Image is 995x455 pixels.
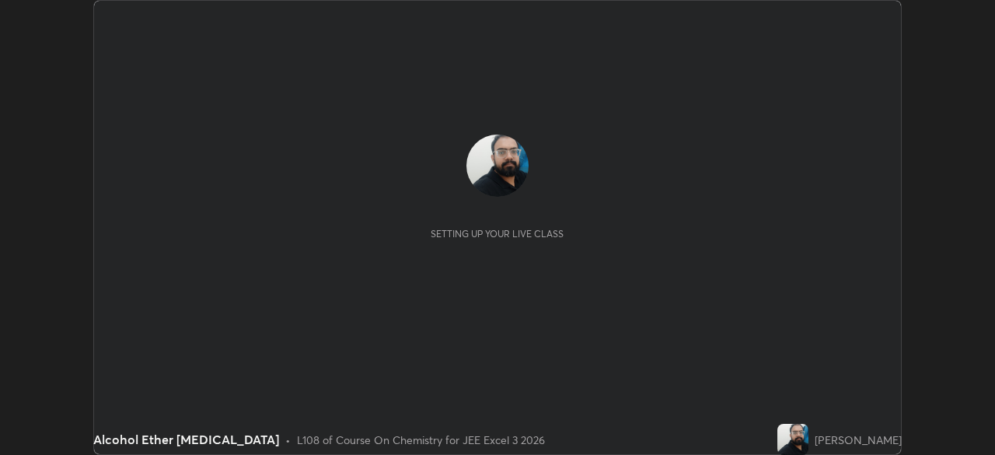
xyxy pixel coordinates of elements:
div: [PERSON_NAME] [815,432,902,448]
img: 43ce2ccaa3f94e769f93b6c8490396b9.jpg [466,135,529,197]
img: 43ce2ccaa3f94e769f93b6c8490396b9.jpg [777,424,808,455]
div: Setting up your live class [431,228,564,240]
div: L108 of Course On Chemistry for JEE Excel 3 2026 [297,432,545,448]
div: Alcohol Ether [MEDICAL_DATA] [93,430,279,449]
div: • [285,432,291,448]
